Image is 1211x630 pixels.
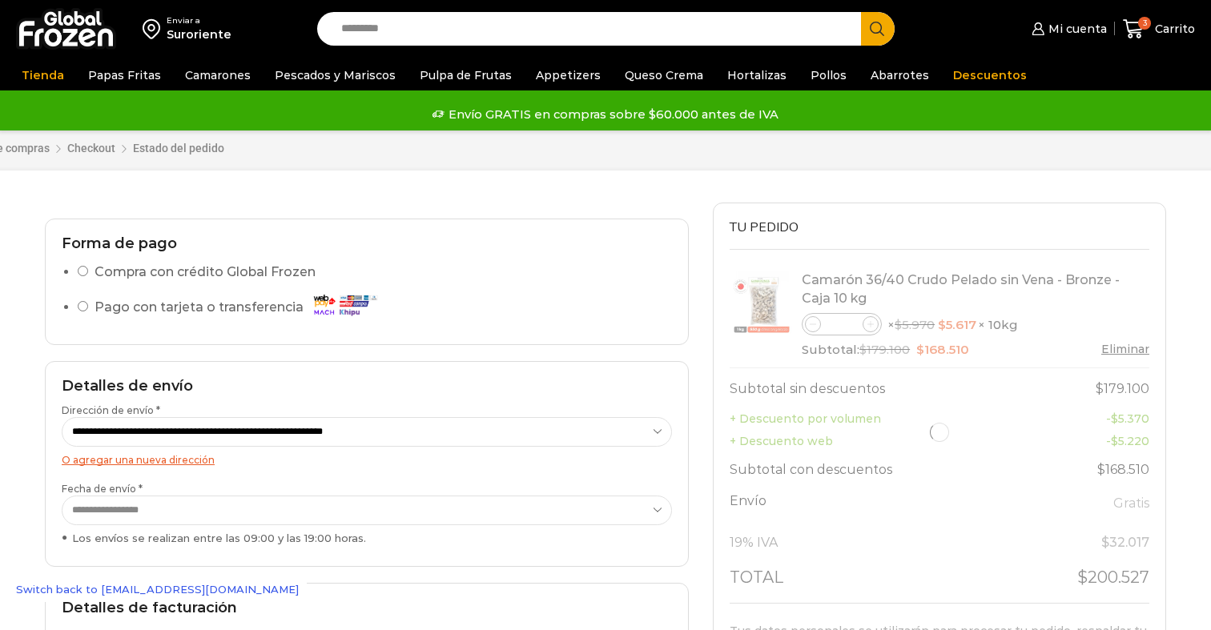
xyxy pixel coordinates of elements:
a: Pulpa de Frutas [412,60,520,90]
span: Tu pedido [730,219,799,236]
a: Mi cuenta [1028,13,1106,45]
span: Carrito [1151,21,1195,37]
a: Abarrotes [863,60,937,90]
a: Appetizers [528,60,609,90]
button: Search button [861,12,895,46]
img: Pago con tarjeta o transferencia [308,291,380,319]
a: Pollos [803,60,855,90]
a: Papas Fritas [80,60,169,90]
span: 3 [1138,17,1151,30]
a: 3 Carrito [1123,10,1195,48]
img: address-field-icon.svg [143,15,167,42]
a: O agregar una nueva dirección [62,454,215,466]
label: Compra con crédito Global Frozen [95,261,316,284]
h2: Forma de pago [62,235,672,253]
a: Queso Crema [617,60,711,90]
span: Mi cuenta [1044,21,1107,37]
label: Fecha de envío * [62,482,672,546]
a: Pescados y Mariscos [267,60,404,90]
a: Hortalizas [719,60,795,90]
div: Enviar a [167,15,231,26]
a: Switch back to [EMAIL_ADDRESS][DOMAIN_NAME] [8,576,307,602]
select: Dirección de envío * [62,417,672,447]
label: Dirección de envío * [62,403,672,447]
select: Fecha de envío * Los envíos se realizan entre las 09:00 y las 19:00 horas. [62,496,672,525]
h2: Detalles de facturación [62,600,672,617]
a: Camarones [177,60,259,90]
a: Tienda [14,60,72,90]
label: Pago con tarjeta o transferencia [95,294,385,322]
div: Suroriente [167,26,231,42]
div: Los envíos se realizan entre las 09:00 y las 19:00 horas. [62,531,672,546]
a: Descuentos [945,60,1035,90]
h2: Detalles de envío [62,378,672,395]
